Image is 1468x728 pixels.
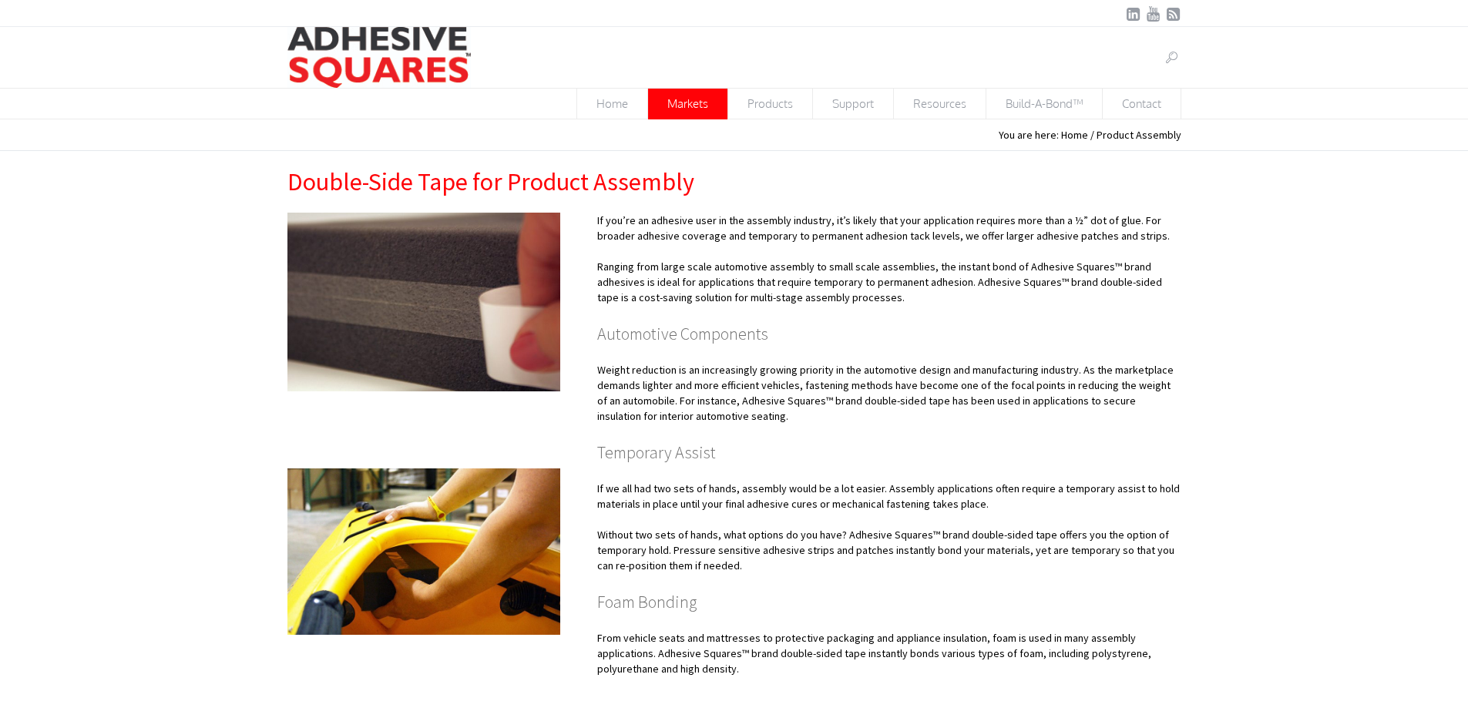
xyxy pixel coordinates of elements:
[648,89,727,119] span: Markets
[597,481,1181,527] p: If we all had two sets of hands, assembly would be a lot easier. Assembly applications often requ...
[577,89,647,119] span: Home
[287,27,472,88] img: Adhesive Squares™
[1090,128,1094,142] span: /
[597,320,1181,347] h2: Automotive Components
[894,89,986,119] span: Resources
[728,89,812,119] span: Products
[813,89,894,119] a: Support
[576,89,648,119] a: Home
[597,362,1181,439] p: Weight reduction is an increasingly growing priority in the automotive design and manufacturing i...
[1061,128,1088,142] a: Home
[1126,6,1141,22] a: LinkedIn
[287,468,560,635] img: kayak_assembly-e1469047717643.jpg
[597,259,1181,320] p: Ranging from large scale automotive assembly to small scale assemblies, the instant bond of Adhes...
[1166,6,1181,22] a: RSSFeed
[597,589,1181,615] h2: Foam Bonding
[1097,128,1181,142] span: Product Assembly
[986,89,1103,119] a: Build-A-Bond™
[287,213,560,391] img: ASSEMBLYSQUARESnewsite-e1470935307161.jpg
[287,166,1181,197] h1: Double-Side Tape for Product Assembly
[597,527,1181,589] p: Without two sets of hands, what options do you have? Adhesive Squares™ brand double-sided tape of...
[1103,89,1181,119] span: Contact
[999,128,1059,142] span: You are here:
[597,630,1181,692] p: From vehicle seats and mattresses to protective packaging and appliance insulation, foam is used ...
[597,213,1181,259] p: If you’re an adhesive user in the assembly industry, it’s likely that your application requires m...
[813,89,893,119] span: Support
[597,439,1181,465] h2: Temporary Assist
[1146,6,1161,22] a: YouTube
